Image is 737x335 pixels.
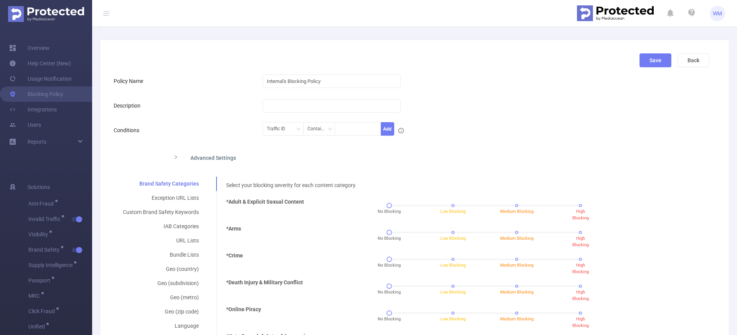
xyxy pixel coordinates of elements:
button: Back [678,53,709,67]
div: Contains [307,123,331,135]
span: High Blocking [572,290,589,301]
div: Bundle Lists [114,248,208,262]
span: Medium Blocking [500,317,534,322]
div: icon: rightAdvanced Settings [167,149,525,165]
div: Exception URL Lists [114,191,208,205]
div: Custom Brand Safety Keywords [114,205,208,219]
div: Brand Safety Categories [114,177,208,191]
button: Add [381,122,394,136]
span: WM [713,6,722,21]
label: Policy Name [114,78,147,84]
div: URL Lists [114,234,208,248]
b: *Adult & Explicit Sexual Content [226,199,304,205]
span: No Blocking [378,289,401,296]
a: Help Center (New) [9,56,71,71]
b: *Death Injury & Military Conflict [226,279,303,285]
b: *Arms [226,226,241,232]
span: Invalid Traffic [28,216,63,222]
div: Geo (metro) [114,290,208,305]
div: Traffic ID [267,123,291,135]
label: Description [114,103,144,109]
span: Solutions [28,179,50,195]
span: Low Blocking [440,209,466,214]
div: Language [114,319,208,333]
img: Protected Media [8,6,84,22]
a: Integrations [9,102,57,117]
i: icon: info-circle [398,128,404,133]
b: *Crime [226,252,243,259]
div: IAB Categories [114,219,208,234]
span: MRC [28,293,43,299]
span: Low Blocking [440,236,466,241]
span: High Blocking [572,236,589,247]
label: Conditions [114,127,143,133]
span: Unified [28,324,48,329]
span: Passport [28,278,53,283]
a: Reports [28,134,46,149]
a: Usage Notification [9,71,72,86]
span: Visibility [28,232,51,237]
span: Supply Intelligence [28,262,75,268]
a: Overview [9,40,50,56]
div: Geo (country) [114,262,208,276]
div: Geo (zip code) [114,305,208,319]
span: Medium Blocking [500,290,534,295]
span: No Blocking [378,209,401,215]
a: Users [9,117,41,133]
span: No Blocking [378,235,401,242]
span: Medium Blocking [500,209,534,214]
span: Low Blocking [440,317,466,322]
span: Reports [28,139,46,145]
span: Medium Blocking [500,263,534,268]
span: Click Fraud [28,308,58,314]
span: High Blocking [572,317,589,328]
i: icon: down [296,127,301,132]
i: icon: down [328,127,332,132]
span: Low Blocking [440,263,466,268]
a: Blocking Policy [9,86,63,102]
span: No Blocking [378,316,401,323]
button: Save [640,53,671,67]
span: High Blocking [572,263,589,274]
b: *Online Piracy [226,306,261,312]
span: No Blocking [378,262,401,269]
span: Medium Blocking [500,236,534,241]
span: Anti-Fraud [28,201,56,206]
div: Geo (subdivision) [114,276,208,290]
span: Low Blocking [440,290,466,295]
span: Brand Safety [28,247,62,252]
span: High Blocking [572,209,589,221]
i: icon: right [174,155,178,159]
